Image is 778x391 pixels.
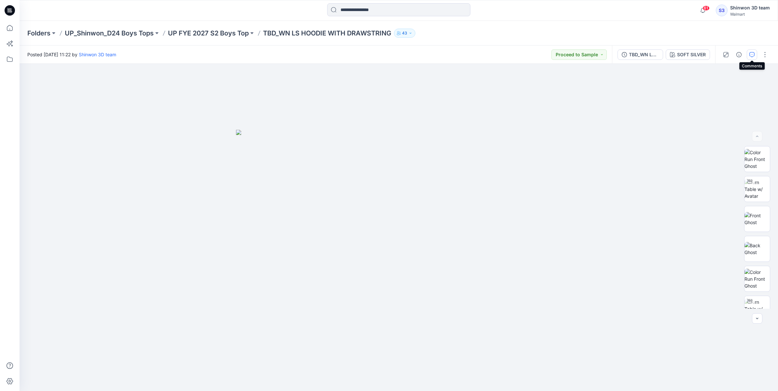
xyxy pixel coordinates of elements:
a: Shinwon 3D team [79,52,116,57]
img: Back Ghost [744,242,770,256]
p: 43 [402,30,407,37]
div: Shinwon 3D team [730,4,770,12]
a: UP_Shinwon_D24 Boys Tops [65,29,154,38]
div: S3 [716,5,728,16]
span: Posted [DATE] 11:22 by [27,51,116,58]
button: SOFT SILVER [666,49,710,60]
p: TBD_WN LS HOODIE WITH DRAWSTRING [263,29,391,38]
img: Color Run Front Ghost [744,269,770,289]
div: Walmart [730,12,770,17]
a: UP FYE 2027 S2 Boys Top [168,29,249,38]
img: eyJhbGciOiJIUzI1NiIsImtpZCI6IjAiLCJzbHQiOiJzZXMiLCJ0eXAiOiJKV1QifQ.eyJkYXRhIjp7InR5cGUiOiJzdG9yYW... [236,130,562,391]
img: Turn Table w/ Avatar [744,299,770,319]
span: 61 [702,6,710,11]
img: Turn Table w/ Avatar [744,179,770,199]
img: Front Ghost [744,212,770,226]
a: Folders [27,29,50,38]
div: SOFT SILVER [677,51,706,58]
div: TBD_WN LS HOODIE WITH DRAWSTRING (SET W.SHORTS) [629,51,659,58]
img: Color Run Front Ghost [744,149,770,169]
button: 43 [394,29,415,38]
button: Details [734,49,744,60]
button: TBD_WN LS HOODIE WITH DRAWSTRING (SET W.SHORTS) [618,49,663,60]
